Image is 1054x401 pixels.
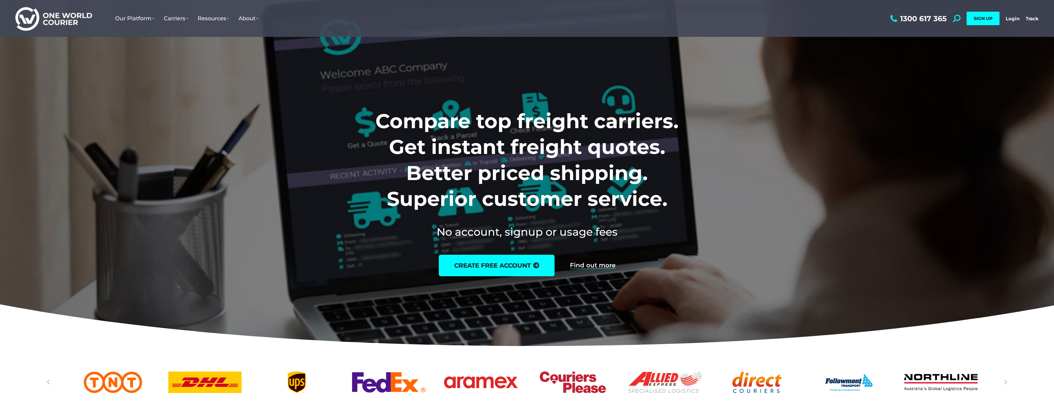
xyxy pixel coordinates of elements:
div: 9 / 25 [720,372,794,393]
div: 10 / 25 [812,372,886,393]
a: Couriers Please logo [536,372,610,393]
a: Login [1006,16,1020,22]
a: Resources [193,9,234,28]
div: 2 / 25 [76,372,150,393]
a: create free account [439,255,555,276]
a: FedEx logo [352,372,426,393]
div: 5 / 25 [352,372,426,393]
h2: No account, signup or usage fees [335,224,719,239]
div: 8 / 25 [628,372,702,393]
a: Aramex_logo [444,372,518,393]
a: Track [1026,16,1039,22]
a: Followmont transoirt web logo [812,372,886,393]
span: About [238,15,258,22]
div: Slides [76,372,978,393]
div: 7 / 25 [536,372,610,393]
a: Our Platform [110,9,159,28]
a: Northline logo [904,372,978,393]
a: UPS logo [260,372,334,393]
div: 11 / 25 [904,372,978,393]
h1: Compare top freight carriers. Get instant freight quotes. Better priced shipping. Superior custom... [335,108,719,212]
a: 1300 617 365 [889,15,947,22]
div: 3 / 25 [168,372,242,393]
a: Allied Express logo [628,372,702,393]
span: Resources [198,15,229,22]
span: Carriers [164,15,188,22]
a: Find out more [570,262,615,269]
span: Our Platform [115,15,154,22]
a: TNT logo Australian freight company [76,372,150,393]
a: Direct Couriers logo [720,372,794,393]
a: Carriers [159,9,193,28]
a: About [234,9,263,28]
img: One World Courier [15,6,92,31]
span: SIGN UP [974,16,992,21]
div: 6 / 25 [444,372,518,393]
div: 4 / 25 [260,372,334,393]
a: DHl logo [168,372,242,393]
a: SIGN UP [967,12,1000,25]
